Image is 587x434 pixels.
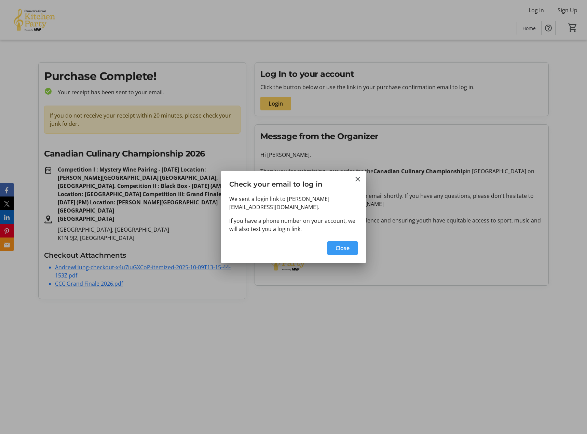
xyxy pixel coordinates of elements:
[354,175,362,183] button: Close
[229,217,358,233] p: If you have a phone number on your account, we will also text you a login link.
[336,244,350,252] span: Close
[327,241,358,255] button: Close
[229,195,358,211] p: We sent a login link to [PERSON_NAME][EMAIL_ADDRESS][DOMAIN_NAME].
[221,171,366,194] h3: Check your email to log in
